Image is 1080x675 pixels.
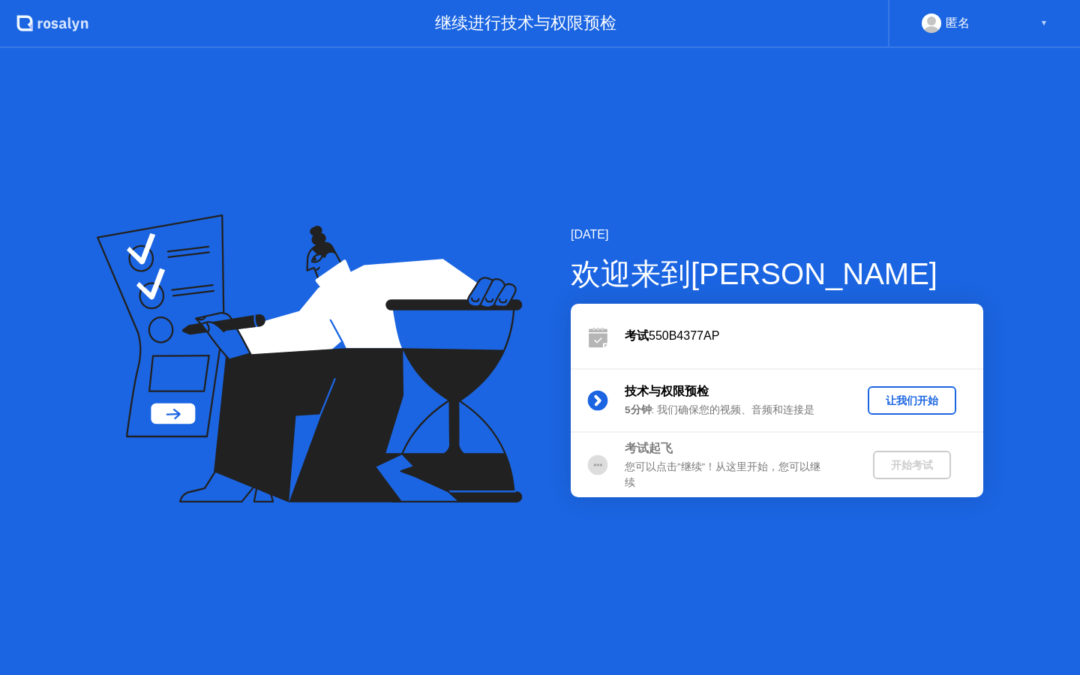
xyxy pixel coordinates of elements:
div: : 我们确保您的视频、音频和连接是 [625,403,841,418]
div: 开始考试 [879,458,945,472]
div: 欢迎来到[PERSON_NAME] [571,251,983,296]
div: [DATE] [571,226,983,244]
b: 考试 [625,329,649,342]
div: 匿名 [946,13,970,33]
div: ▼ [1040,13,1048,33]
button: 让我们开始 [868,386,956,415]
b: 考试起飞 [625,442,673,454]
div: 您可以点击”继续”！从这里开始，您可以继续 [625,460,841,490]
div: 550B4377AP [625,327,983,345]
button: 开始考试 [873,451,951,479]
b: 5分钟 [625,404,652,415]
div: 让我们开始 [874,394,950,408]
b: 技术与权限预检 [625,385,709,397]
